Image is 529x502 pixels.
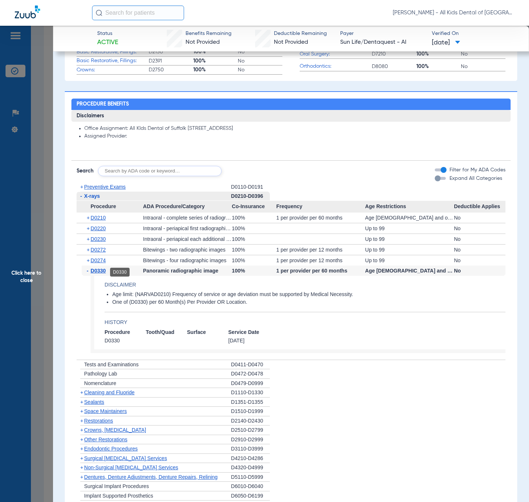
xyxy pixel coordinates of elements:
div: Intraoral - periapical each additional radiographic image [143,234,232,244]
div: Up to 99 [365,234,454,244]
span: D0274 [91,257,106,263]
span: Frequency [276,201,365,213]
span: D7210 [372,50,416,58]
span: Payer [340,30,426,38]
div: D4320-D4999 [231,463,270,473]
span: D0230 [91,236,106,242]
li: One of (D0330) per 60 Month(s) Per Provider OR Location. [112,299,505,306]
span: Restorations [84,418,113,424]
div: Up to 99 [365,255,454,266]
h4: Disclaimer [105,281,505,289]
span: D2150 [149,48,193,56]
div: D2510-D2799 [231,426,270,435]
span: + [80,474,83,480]
span: + [87,213,91,223]
div: D1351-D1355 [231,398,270,407]
div: 100% [232,223,276,234]
span: X-rays [84,193,100,199]
div: Bitewings - two radiographic images [143,245,232,255]
span: Active [97,38,118,47]
div: 1 per provider per 60 months [276,213,365,223]
span: Crowns: [77,66,149,74]
div: 1 per provider per 60 months [276,266,365,276]
div: Up to 99 [365,245,454,255]
div: Panoramic radiographic image [143,266,232,276]
div: D5110-D5999 [231,473,270,482]
div: No [454,266,505,276]
div: D6010-D6040 [231,482,270,491]
span: Tests and Examinations [84,362,139,367]
span: Not Provided [186,39,220,45]
input: Search by ADA code or keyword… [98,166,222,176]
span: Co-Insurance [232,201,276,213]
span: Orthodontics: [300,63,372,70]
div: 100% [232,255,276,266]
span: - [87,266,91,276]
span: + [80,446,83,452]
li: Age limit: (NARVAD0210) Frequency of service or age deviation must be supported by Medical Necess... [112,291,505,298]
span: + [87,255,91,266]
span: [DATE] [432,38,460,47]
span: No [238,57,282,65]
div: 1 per provider per 12 months [276,245,365,255]
span: Oral Surgery: [300,50,372,58]
span: Endodontic Procedures [84,446,138,452]
div: D2140-D2430 [231,416,270,426]
div: Bitewings - four radiographic images [143,255,232,266]
div: D0330 [110,268,130,277]
span: - [80,193,82,199]
span: Basic Restorative, Fillings: [77,48,149,56]
span: Age Restrictions [365,201,454,213]
span: Benefits Remaining [186,30,232,38]
span: Deductible Applies [454,201,505,213]
img: Search Icon [96,10,102,16]
span: D0330 [91,268,106,274]
span: Pathology Lab [84,371,117,377]
span: + [80,408,83,414]
span: D0330 [105,337,146,344]
div: Age [DEMOGRAPHIC_DATA] and older [365,213,454,223]
li: Assigned Provider: [84,133,506,140]
span: Service Date [228,329,269,336]
h2: Procedure Benefits [71,99,511,110]
h3: Disclaimers [71,110,511,122]
div: No [454,255,505,266]
div: D0479-D0999 [231,379,270,388]
span: Status [97,30,118,38]
div: Age [DEMOGRAPHIC_DATA] and older [365,266,454,276]
div: 100% [232,245,276,255]
span: Surgical Implant Procedures [84,483,149,489]
span: Preventive Exams [84,184,126,190]
span: D2391 [149,57,193,65]
span: No [238,66,282,74]
li: Office Assignment: All KIds Dental of Suffolk [STREET_ADDRESS] [84,125,506,132]
span: Surface [187,329,228,336]
div: D2910-D2999 [231,435,270,445]
div: D0110-D0191 [231,182,270,192]
span: + [80,427,83,433]
span: 100% [193,57,238,65]
span: D8080 [372,63,416,70]
h4: History [105,318,505,326]
iframe: Chat Widget [492,467,529,502]
span: + [80,437,83,442]
span: D0210 [91,215,106,221]
div: D3110-D3999 [231,444,270,454]
div: 1 per provider per 12 months [276,255,365,266]
span: + [87,245,91,255]
span: No [461,50,505,58]
span: 100% [193,66,238,74]
div: Intraoral - complete series of radiographic images [143,213,232,223]
span: [PERSON_NAME] - All Kids Dental of [GEOGRAPHIC_DATA] [393,9,514,17]
span: + [80,389,83,395]
div: D1110-D1330 [231,388,270,398]
input: Search for patients [92,6,184,20]
span: No [238,48,282,56]
span: Procedure [77,201,143,213]
span: Basic Restorative, Fillings: [77,57,149,65]
img: Zuub Logo [15,6,40,18]
div: D0472-D0478 [231,369,270,379]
